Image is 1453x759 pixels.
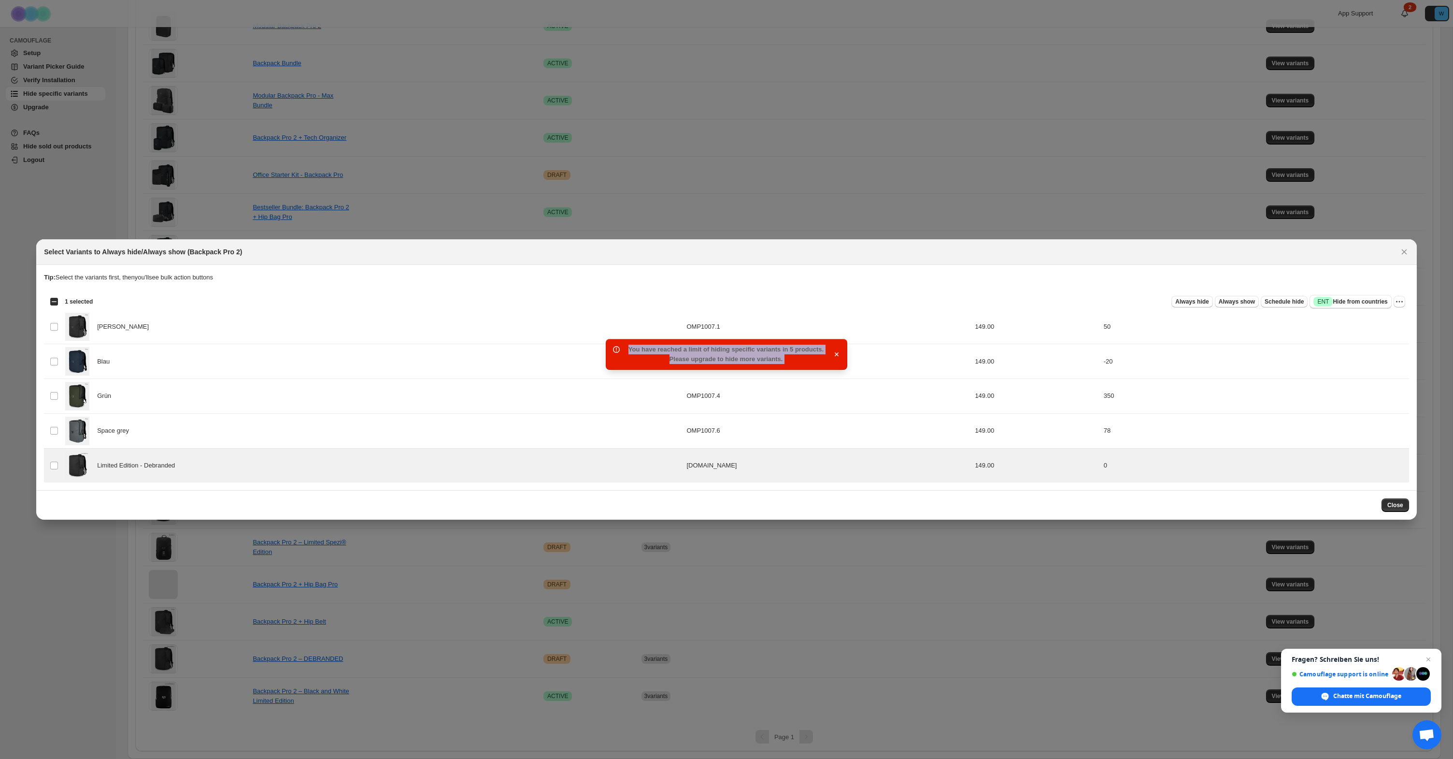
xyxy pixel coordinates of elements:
span: You have reached a limit of hiding specific variants in 5 products. Please upgrade to hide more v... [628,346,824,363]
span: Fragen? Schreiben Sie uns! [1292,656,1431,663]
td: OMP1007.6 [684,413,972,448]
button: Always hide [1171,296,1212,307]
span: Always hide [1175,298,1209,306]
td: 50 [1101,309,1409,344]
button: Schedule hide [1261,296,1308,307]
img: SpaceGreyStudio.jpg [65,417,89,445]
td: OMP1007.4 [684,379,972,414]
button: Close [1397,245,1411,259]
td: 149.00 [972,344,1100,379]
td: 149.00 [972,309,1100,344]
span: Chat schließen [1423,654,1434,665]
span: Always show [1219,298,1255,306]
span: 1 selected [65,298,93,306]
span: Hide from countries [1313,297,1387,307]
td: [DOMAIN_NAME] [684,448,972,482]
span: Grün [97,391,116,401]
span: Camouflage support is online [1292,671,1389,678]
span: Schedule hide [1265,298,1304,306]
img: SchwarzStudio.jpg [65,313,89,341]
strong: Tip: [44,274,56,281]
div: Chatte mit Camouflage [1292,687,1431,706]
td: 149.00 [972,379,1100,414]
td: -20 [1101,344,1409,379]
span: Limited Edition - Debranded [97,461,180,470]
td: OMP1007.1 [684,309,972,344]
span: ENT [1317,298,1329,306]
button: SuccessENTHide from countries [1310,295,1391,308]
img: GruenStudio.jpg [65,382,89,410]
img: BackpackPro2-PDP-Debranded_37439a01-9495-42d2-8e89-e598118b8c41.jpg [65,452,89,480]
td: 350 [1101,379,1409,414]
img: BlauStudio.jpg [65,347,89,376]
span: Blau [97,357,115,366]
p: Select the variants first, then you'll see bulk action buttons [44,273,1409,282]
td: 149.00 [972,413,1100,448]
button: Always show [1215,296,1259,307]
div: Chat öffnen [1412,720,1441,749]
h2: Select Variants to Always hide/Always show (Backpack Pro 2) [44,247,242,257]
span: Close [1387,501,1403,509]
td: 78 [1101,413,1409,448]
span: [PERSON_NAME] [97,322,154,332]
button: Close [1382,498,1409,512]
button: More actions [1394,296,1405,307]
span: Chatte mit Camouflage [1333,692,1401,701]
span: Space grey [97,426,134,436]
td: 0 [1101,448,1409,482]
td: 149.00 [972,448,1100,482]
